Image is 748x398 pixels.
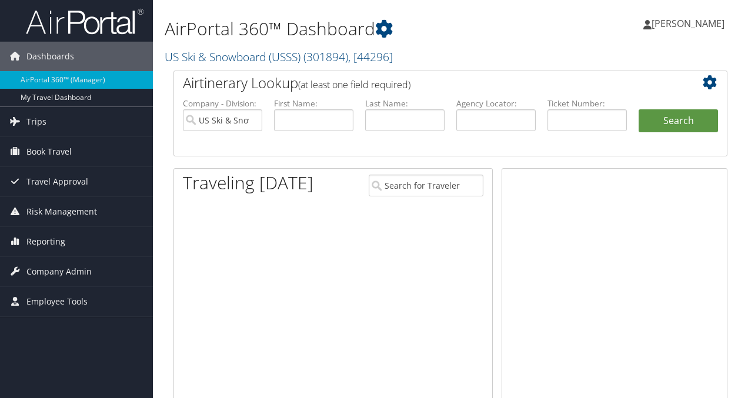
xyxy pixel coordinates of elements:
[183,98,262,109] label: Company - Division:
[547,98,627,109] label: Ticket Number:
[26,287,88,316] span: Employee Tools
[639,109,718,133] button: Search
[26,137,72,166] span: Book Travel
[456,98,536,109] label: Agency Locator:
[369,175,484,196] input: Search for Traveler
[26,197,97,226] span: Risk Management
[26,8,143,35] img: airportal-logo.png
[303,49,348,65] span: ( 301894 )
[26,227,65,256] span: Reporting
[26,167,88,196] span: Travel Approval
[26,257,92,286] span: Company Admin
[183,170,313,195] h1: Traveling [DATE]
[183,73,672,93] h2: Airtinerary Lookup
[298,78,410,91] span: (at least one field required)
[26,42,74,71] span: Dashboards
[274,98,353,109] label: First Name:
[348,49,393,65] span: , [ 44296 ]
[165,16,546,41] h1: AirPortal 360™ Dashboard
[652,17,724,30] span: [PERSON_NAME]
[365,98,445,109] label: Last Name:
[643,6,736,41] a: [PERSON_NAME]
[26,107,46,136] span: Trips
[165,49,393,65] a: US Ski & Snowboard (USSS)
